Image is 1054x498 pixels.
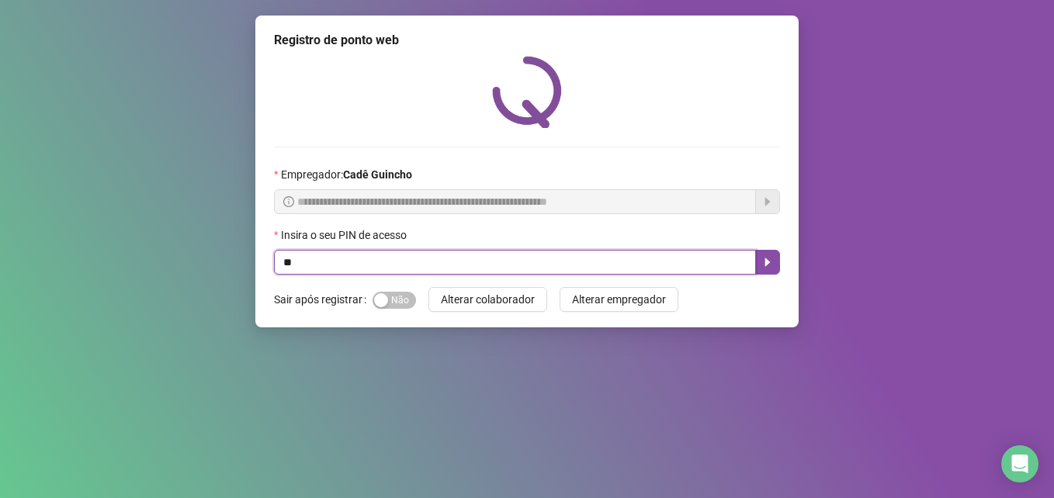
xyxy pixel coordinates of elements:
div: Open Intercom Messenger [1001,445,1038,482]
label: Insira o seu PIN de acesso [274,227,417,244]
span: Alterar colaborador [441,291,535,308]
img: QRPoint [492,56,562,128]
span: info-circle [283,196,294,207]
span: Empregador : [281,166,412,183]
span: caret-right [761,256,774,268]
strong: Cadê Guincho [343,168,412,181]
span: Alterar empregador [572,291,666,308]
button: Alterar colaborador [428,287,547,312]
button: Alterar empregador [560,287,678,312]
label: Sair após registrar [274,287,373,312]
div: Registro de ponto web [274,31,780,50]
